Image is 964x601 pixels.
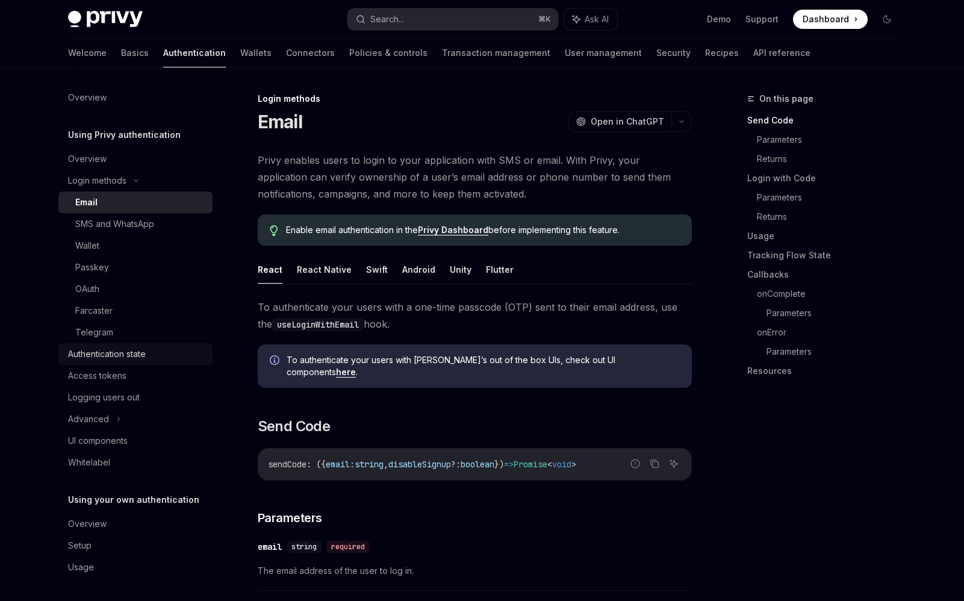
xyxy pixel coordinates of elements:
[565,39,642,67] a: User management
[349,39,428,67] a: Policies & controls
[75,238,99,253] div: Wallet
[306,459,326,470] span: : ({
[370,12,404,26] div: Search...
[58,257,213,278] a: Passkey
[270,225,278,236] svg: Tip
[68,560,94,575] div: Usage
[258,299,692,332] span: To authenticate your users with a one-time passcode (OTP) sent to their email address, use the hook.
[286,224,679,236] span: Enable email authentication in the before implementing this feature.
[258,541,282,553] div: email
[627,456,643,472] button: Report incorrect code
[666,456,682,472] button: Ask AI
[745,13,779,25] a: Support
[388,459,451,470] span: disableSignup
[568,111,671,132] button: Open in ChatGPT
[552,459,571,470] span: void
[58,148,213,170] a: Overview
[58,513,213,535] a: Overview
[68,90,107,105] div: Overview
[58,322,213,343] a: Telegram
[258,509,322,526] span: Parameters
[705,39,739,67] a: Recipes
[68,517,107,531] div: Overview
[461,459,494,470] span: boolean
[163,39,226,67] a: Authentication
[287,354,680,378] span: To authenticate your users with [PERSON_NAME]’s out of the box UIs, check out UI components .
[585,13,609,25] span: Ask AI
[591,116,664,128] span: Open in ChatGPT
[68,173,126,188] div: Login methods
[240,39,272,67] a: Wallets
[366,255,388,284] button: Swift
[68,455,110,470] div: Whitelabel
[757,207,906,226] a: Returns
[418,225,488,235] a: Privy Dashboard
[121,39,149,67] a: Basics
[767,342,906,361] a: Parameters
[68,390,140,405] div: Logging users out
[747,361,906,381] a: Resources
[68,11,143,28] img: dark logo
[68,538,92,553] div: Setup
[877,10,897,29] button: Toggle dark mode
[75,304,113,318] div: Farcaster
[58,430,213,452] a: UI components
[58,387,213,408] a: Logging users out
[504,459,514,470] span: =>
[747,111,906,130] a: Send Code
[272,318,364,331] code: useLoginWithEmail
[58,343,213,365] a: Authentication state
[803,13,849,25] span: Dashboard
[258,93,692,105] div: Login methods
[767,304,906,323] a: Parameters
[547,459,552,470] span: <
[297,255,352,284] button: React Native
[58,365,213,387] a: Access tokens
[58,278,213,300] a: OAuth
[347,8,558,30] button: Search...⌘K
[68,39,107,67] a: Welcome
[68,434,128,448] div: UI components
[747,246,906,265] a: Tracking Flow State
[450,255,471,284] button: Unity
[58,535,213,556] a: Setup
[68,152,107,166] div: Overview
[647,456,662,472] button: Copy the contents from the code block
[350,459,355,470] span: :
[58,556,213,578] a: Usage
[258,152,692,202] span: Privy enables users to login to your application with SMS or email. With Privy, your application ...
[291,542,317,552] span: string
[486,255,514,284] button: Flutter
[58,300,213,322] a: Farcaster
[58,192,213,213] a: Email
[258,417,331,436] span: Send Code
[707,13,731,25] a: Demo
[442,39,550,67] a: Transaction management
[757,130,906,149] a: Parameters
[258,111,302,132] h1: Email
[564,8,617,30] button: Ask AI
[58,213,213,235] a: SMS and WhatsApp
[757,323,906,342] a: onError
[326,459,350,470] span: email
[286,39,335,67] a: Connectors
[757,284,906,304] a: onComplete
[451,459,461,470] span: ?:
[68,493,199,507] h5: Using your own authentication
[68,347,146,361] div: Authentication state
[747,169,906,188] a: Login with Code
[75,260,109,275] div: Passkey
[75,282,99,296] div: OAuth
[75,325,113,340] div: Telegram
[384,459,388,470] span: ,
[656,39,691,67] a: Security
[759,92,813,106] span: On this page
[747,226,906,246] a: Usage
[757,149,906,169] a: Returns
[757,188,906,207] a: Parameters
[68,128,181,142] h5: Using Privy authentication
[58,452,213,473] a: Whitelabel
[75,195,98,210] div: Email
[58,87,213,108] a: Overview
[258,255,282,284] button: React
